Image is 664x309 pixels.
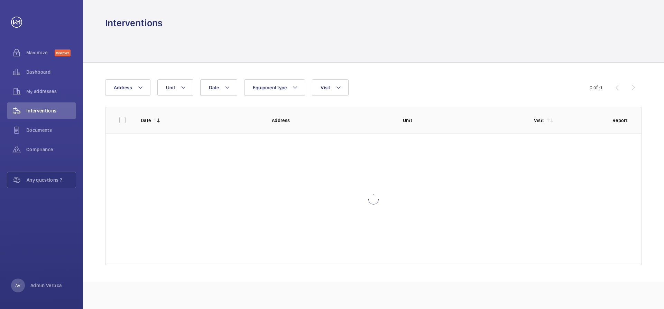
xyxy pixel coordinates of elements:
button: Equipment type [244,79,305,96]
span: Address [114,85,132,90]
h1: Interventions [105,17,163,29]
p: Date [141,117,151,124]
span: Maximize [26,49,55,56]
span: Discover [55,49,71,56]
p: Address [272,117,392,124]
span: Equipment type [253,85,287,90]
p: Visit [534,117,544,124]
span: Date [209,85,219,90]
span: Dashboard [26,69,76,75]
button: Unit [157,79,193,96]
button: Date [200,79,237,96]
button: Address [105,79,150,96]
span: My addresses [26,88,76,95]
div: 0 of 0 [590,84,602,91]
span: Unit [166,85,175,90]
button: Visit [312,79,348,96]
span: Interventions [26,107,76,114]
p: Admin Vertica [30,282,62,289]
span: Documents [26,127,76,134]
span: Compliance [26,146,76,153]
p: AV [15,282,20,289]
p: Unit [403,117,523,124]
span: Any questions ? [27,176,76,183]
p: Report [612,117,628,124]
span: Visit [321,85,330,90]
